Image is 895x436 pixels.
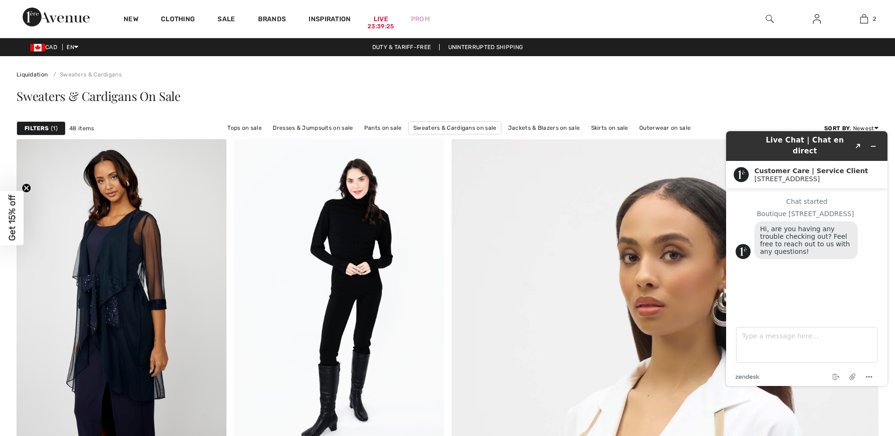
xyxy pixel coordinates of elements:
a: Brands [258,15,286,25]
a: Sale [217,15,235,25]
span: Chat [21,7,40,15]
span: Sweaters & Cardigans On Sale [17,88,181,104]
a: Dresses & Jumpsuits on sale [268,122,358,134]
span: EN [67,44,78,50]
a: Jackets & Blazers on sale [503,122,585,134]
a: Sign In [805,13,828,25]
a: Outerwear on sale [635,122,695,134]
a: Pants on sale [360,122,407,134]
div: 23:39:25 [368,22,394,31]
img: My Info [813,13,821,25]
iframe: Find more information here [719,124,895,394]
img: 1ère Avenue [23,8,90,26]
a: Liquidation [17,71,48,78]
a: Clothing [161,15,195,25]
a: New [124,15,138,25]
span: Inspiration [309,15,351,25]
span: 48 items [69,124,94,133]
a: 2 [841,13,887,25]
span: 1 [51,124,58,133]
span: CAD [30,44,61,50]
span: 2 [873,15,876,23]
a: Sweaters & Cardigans on sale [408,121,502,134]
strong: Filters [25,124,49,133]
a: Prom [411,14,430,24]
img: search the website [766,13,774,25]
a: Skirts on sale [586,122,633,134]
a: Tops on sale [223,122,267,134]
a: Live23:39:25 [374,14,388,24]
img: Canadian Dollar [30,44,45,51]
a: Sweaters & Cardigans [50,71,122,78]
img: My Bag [860,13,868,25]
